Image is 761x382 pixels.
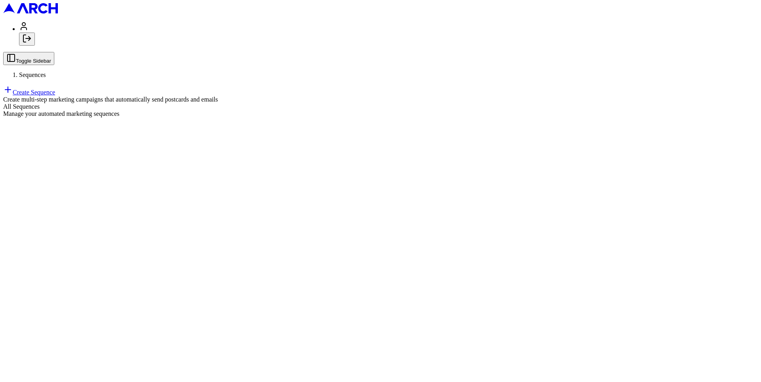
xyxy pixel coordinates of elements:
[19,33,35,46] button: Log out
[3,52,54,65] button: Toggle Sidebar
[3,96,758,103] div: Create multi-step marketing campaigns that automatically send postcards and emails
[3,89,55,96] a: Create Sequence
[16,58,51,64] span: Toggle Sidebar
[3,71,758,79] nav: breadcrumb
[19,71,46,78] span: Sequences
[3,103,758,110] div: All Sequences
[3,110,758,117] div: Manage your automated marketing sequences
